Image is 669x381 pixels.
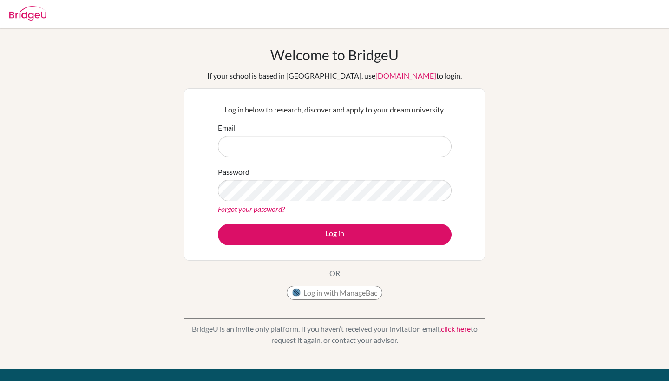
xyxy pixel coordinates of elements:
button: Log in with ManageBac [287,286,382,300]
img: Bridge-U [9,6,46,21]
p: BridgeU is an invite only platform. If you haven’t received your invitation email, to request it ... [184,323,485,346]
label: Password [218,166,249,177]
p: OR [329,268,340,279]
a: [DOMAIN_NAME] [375,71,436,80]
button: Log in [218,224,452,245]
h1: Welcome to BridgeU [270,46,399,63]
p: Log in below to research, discover and apply to your dream university. [218,104,452,115]
div: If your school is based in [GEOGRAPHIC_DATA], use to login. [207,70,462,81]
a: Forgot your password? [218,204,285,213]
a: click here [441,324,471,333]
label: Email [218,122,236,133]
